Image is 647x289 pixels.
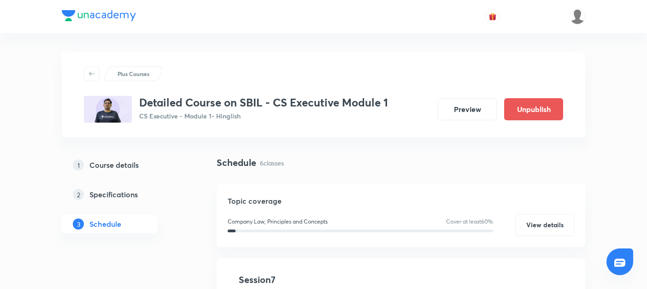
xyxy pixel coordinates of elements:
[139,111,388,121] p: CS Executive - Module 1 • Hinglish
[504,98,563,120] button: Unpublish
[73,159,84,171] p: 1
[438,98,497,120] button: Preview
[89,218,121,230] h5: Schedule
[239,273,407,287] h4: Session 7
[62,10,136,24] a: Company Logo
[89,189,138,200] h5: Specifications
[260,158,284,168] p: 6 classes
[73,189,84,200] p: 2
[217,156,256,170] h4: Schedule
[570,9,585,24] img: adnan
[228,218,328,226] p: Company Law, Principles and Concepts
[62,156,187,174] a: 1Course details
[118,70,149,78] p: Plus Courses
[89,159,139,171] h5: Course details
[73,218,84,230] p: 3
[515,214,574,236] button: View details
[488,12,497,21] img: avatar
[485,9,500,24] button: avatar
[228,195,574,206] h5: Topic coverage
[62,185,187,204] a: 2Specifications
[62,10,136,21] img: Company Logo
[84,96,132,123] img: 39EBF923-9F88-45CA-AAA8-9B923C051CF9_plus.png
[446,218,493,226] p: Cover at least 60 %
[139,96,388,109] h3: Detailed Course on SBIL - CS Executive Module 1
